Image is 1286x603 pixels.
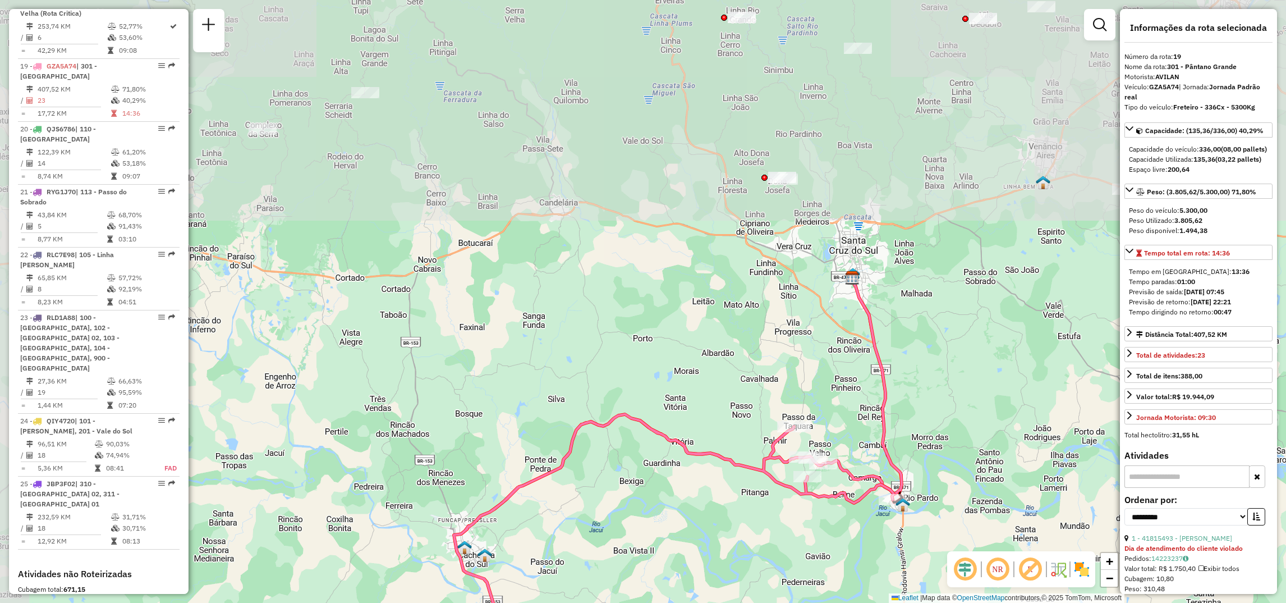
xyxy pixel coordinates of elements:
[952,556,979,583] span: Ocultar deslocamento
[920,594,922,602] span: |
[1124,22,1273,33] h4: Informações da rota selecionada
[47,250,75,259] span: RLC7E98
[26,286,33,293] i: Total de Atividades
[1129,267,1268,277] div: Tempo em [GEOGRAPHIC_DATA]:
[158,480,165,487] em: Opções
[1132,534,1232,542] a: 1 - 41815493 - [PERSON_NAME]
[1124,409,1273,424] a: Jornada Motorista: 09:30
[26,275,33,281] i: Distância Total
[95,465,100,472] i: Tempo total em rota
[26,149,33,156] i: Distância Total
[37,45,107,56] td: 42,29 KM
[158,125,165,132] em: Opções
[158,62,165,69] em: Opções
[37,450,94,461] td: 18
[158,314,165,321] em: Opções
[1124,347,1273,362] a: Total de atividades:23
[1174,216,1202,225] strong: 3.805,62
[1181,372,1202,380] strong: 388,00
[20,387,26,398] td: /
[1101,570,1118,587] a: Zoom out
[1177,277,1195,286] strong: 01:00
[1191,298,1231,306] strong: [DATE] 22:21
[107,275,116,281] i: % de utilização do peso
[168,314,175,321] em: Rota exportada
[118,272,174,284] td: 57,72%
[108,23,116,30] i: % de utilização do peso
[1136,392,1214,402] div: Valor total:
[26,86,33,93] i: Distância Total
[1124,584,1165,593] span: Peso: 310,48
[1129,154,1268,165] div: Capacidade Utilizada:
[118,284,174,295] td: 92,19%
[1124,574,1174,583] span: Cubagem: 10,80
[1027,1,1055,12] div: Atividade não roteirizada - L C SCHEIBLER - ME
[20,188,127,206] span: 21 -
[122,108,175,119] td: 14:36
[111,149,120,156] i: % de utilização do peso
[1136,413,1216,423] div: Jornada Motorista: 09:30
[18,569,180,579] h4: Atividades não Roteirizadas
[105,450,152,461] td: 74,94%
[20,463,26,474] td: =
[20,523,26,534] td: /
[47,62,76,70] span: GZA5A74
[111,525,120,532] i: % de utilização da cubagem
[728,12,756,23] div: Atividade não roteirizada - MARISA KUMM - ME
[1129,216,1268,226] div: Peso Utilizado:
[20,125,96,143] span: 20 -
[26,452,33,459] i: Total de Atividades
[1197,351,1205,359] strong: 23
[111,160,120,167] i: % de utilização da cubagem
[122,158,175,169] td: 53,18%
[168,251,175,258] em: Rota exportada
[1193,330,1227,339] span: 407,52 KM
[37,21,107,32] td: 253,74 KM
[118,296,174,308] td: 04:51
[118,234,174,245] td: 03:10
[1179,206,1207,214] strong: 5.300,00
[1129,297,1268,307] div: Previsão de retorno:
[1136,330,1227,340] div: Distância Total:
[1129,165,1268,175] div: Espaço livre:
[107,299,113,305] i: Tempo total em rota
[984,556,1011,583] span: Ocultar NR
[1124,245,1273,260] a: Tempo total em rota: 14:36
[158,251,165,258] em: Opções
[1088,13,1111,36] a: Exibir filtros
[1151,554,1188,563] a: 14223237
[1214,308,1232,316] strong: 00:47
[1136,351,1205,359] span: Total de atividades:
[111,538,117,545] i: Tempo total em rota
[845,271,860,285] img: CDD Santa Cruz do Sul
[37,511,111,523] td: 232,59 KM
[198,13,220,39] a: Nova sessão e pesquisa
[95,452,103,459] i: % de utilização da cubagem
[122,95,175,106] td: 40,29%
[1124,83,1260,101] span: | Jornada:
[37,387,107,398] td: 19
[1129,307,1268,317] div: Tempo dirigindo no retorno:
[26,389,33,396] i: Total de Atividades
[889,593,1124,603] div: Map data © contributors,© 2025 TomTom, Microsoft
[1155,72,1179,81] strong: AVILAN
[895,497,910,512] img: Rio Pardo
[1215,155,1261,163] strong: (03,22 pallets)
[1124,544,1243,552] strong: Dia de atendimento do cliente violado
[20,450,26,461] td: /
[47,125,75,133] span: QJS6786
[37,108,111,119] td: 17,72 KM
[158,417,165,424] em: Opções
[37,221,107,232] td: 5
[1149,83,1179,91] strong: GZA5A74
[20,417,132,435] span: | 101 - [PERSON_NAME], 201 - Vale do Sol
[1036,175,1050,190] img: Venâncio Aires
[122,511,175,523] td: 31,71%
[969,13,997,24] div: Atividade não roteirizada - SCHUCH BEB S - COMER
[122,523,175,534] td: 30,71%
[111,110,117,117] i: Tempo total em rota
[768,172,796,183] div: Atividade não roteirizada - COM.SCHUCH DE ALIMEN
[20,250,114,269] span: 22 -
[1129,206,1207,214] span: Peso do veículo:
[152,463,177,474] td: FAD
